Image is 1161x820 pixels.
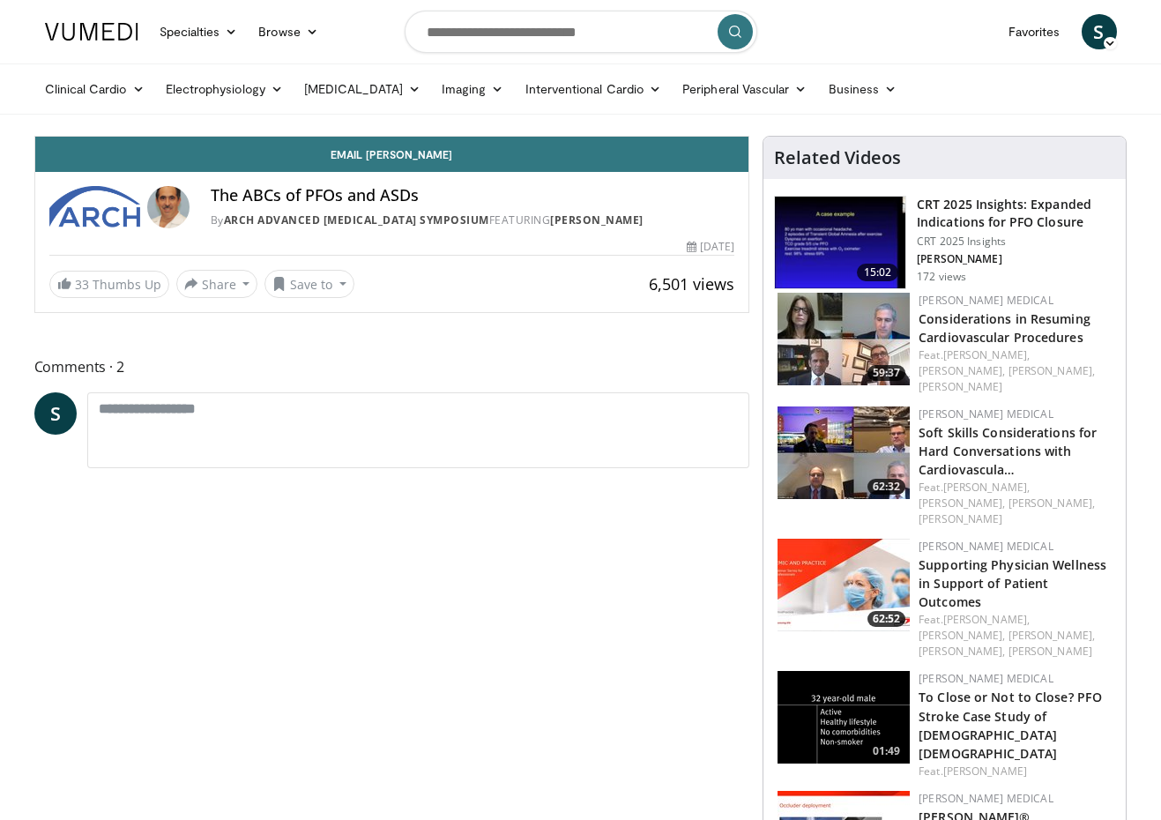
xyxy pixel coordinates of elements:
[919,424,1097,478] a: Soft Skills Considerations for Hard Conversations with Cardiovascula…
[919,628,1005,643] a: [PERSON_NAME],
[919,310,1090,346] a: Considerations in Resuming Cardiovascular Procedures
[431,71,515,107] a: Imaging
[919,363,1005,378] a: [PERSON_NAME],
[1082,14,1117,49] a: S
[867,479,905,495] span: 62:32
[919,671,1053,686] a: [PERSON_NAME] Medical
[919,379,1002,394] a: [PERSON_NAME]
[778,671,910,764] img: 3c3da5d8-adbf-458f-8a62-470db6643368.png.150x105_q85_crop-smart_upscale.png
[919,556,1106,610] a: Supporting Physician Wellness in Support of Patient Outcomes
[919,511,1002,526] a: [PERSON_NAME]
[49,186,140,228] img: ARCH Advanced Revascularization Symposium
[49,271,169,298] a: 33 Thumbs Up
[917,270,966,284] p: 172 views
[515,71,673,107] a: Interventional Cardio
[917,235,1115,249] p: CRT 2025 Insights
[919,644,1005,659] a: [PERSON_NAME],
[919,689,1102,761] a: To Close or Not to Close? PFO Stroke Case Study of [DEMOGRAPHIC_DATA] [DEMOGRAPHIC_DATA]
[867,743,905,759] span: 01:49
[294,71,431,107] a: [MEDICAL_DATA]
[775,197,905,288] img: d012f2d3-a544-4bca-9e12-ffcd48053efe.150x105_q85_crop-smart_upscale.jpg
[919,539,1053,554] a: [PERSON_NAME] Medical
[919,496,1005,511] a: [PERSON_NAME],
[919,406,1053,421] a: [PERSON_NAME] Medical
[45,23,138,41] img: VuMedi Logo
[917,196,1115,231] h3: CRT 2025 Insights: Expanded Indications for PFO Closure
[405,11,757,53] input: Search topics, interventions
[778,671,910,764] a: 01:49
[1008,496,1095,511] a: [PERSON_NAME],
[34,71,155,107] a: Clinical Cardio
[34,392,77,435] a: S
[550,212,644,227] a: [PERSON_NAME]
[778,539,910,631] a: 62:52
[943,347,1030,362] a: [PERSON_NAME],
[778,293,910,385] img: e2c830be-3a53-4107-8000-560c79d4122f.150x105_q85_crop-smart_upscale.jpg
[1008,628,1095,643] a: [PERSON_NAME],
[672,71,817,107] a: Peripheral Vascular
[998,14,1071,49] a: Favorites
[919,612,1112,660] div: Feat.
[155,71,294,107] a: Electrophysiology
[75,276,89,293] span: 33
[919,791,1053,806] a: [PERSON_NAME] Medical
[774,147,901,168] h4: Related Videos
[919,293,1053,308] a: [PERSON_NAME] Medical
[917,252,1115,266] p: [PERSON_NAME]
[943,612,1030,627] a: [PERSON_NAME],
[943,480,1030,495] a: [PERSON_NAME],
[778,406,910,499] a: 62:32
[943,764,1027,779] a: [PERSON_NAME]
[35,137,749,172] a: Email [PERSON_NAME]
[774,196,1115,289] a: 15:02 CRT 2025 Insights: Expanded Indications for PFO Closure CRT 2025 Insights [PERSON_NAME] 172...
[248,14,329,49] a: Browse
[149,14,249,49] a: Specialties
[867,365,905,381] span: 59:37
[818,71,908,107] a: Business
[867,611,905,627] span: 62:52
[857,264,899,281] span: 15:02
[224,212,489,227] a: ARCH Advanced [MEDICAL_DATA] Symposium
[778,293,910,385] a: 59:37
[687,239,734,255] div: [DATE]
[211,212,734,228] div: By FEATURING
[176,270,258,298] button: Share
[1008,363,1095,378] a: [PERSON_NAME],
[919,480,1112,527] div: Feat.
[264,270,354,298] button: Save to
[1008,644,1092,659] a: [PERSON_NAME]
[211,186,734,205] h4: The ABCs of PFOs and ASDs
[778,539,910,631] img: 7f223bec-6aed-48e0-b885-ceb40c23d747.150x105_q85_crop-smart_upscale.jpg
[919,347,1112,395] div: Feat.
[34,355,750,378] span: Comments 2
[649,273,734,294] span: 6,501 views
[778,406,910,499] img: 52186a79-a81b-4bb1-bc60-faeab361462b.150x105_q85_crop-smart_upscale.jpg
[147,186,190,228] img: Avatar
[919,764,1112,779] div: Feat.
